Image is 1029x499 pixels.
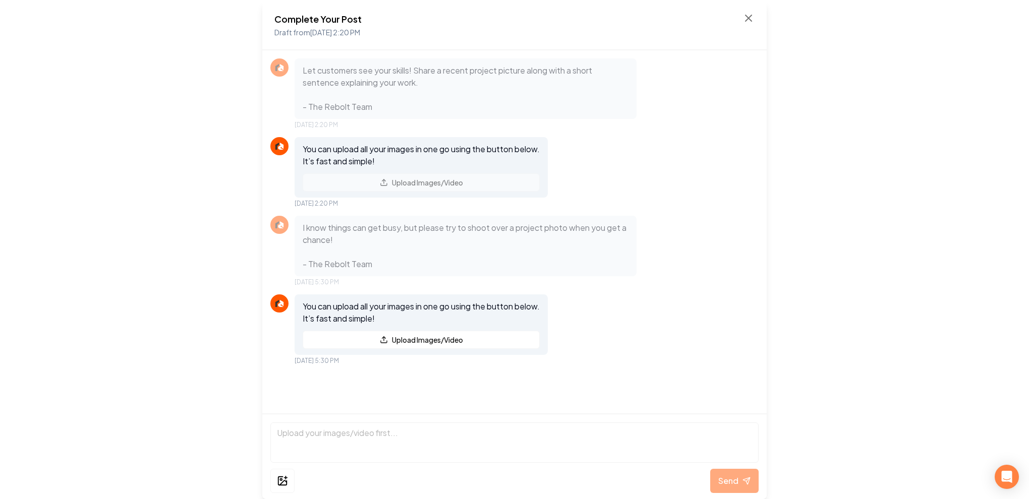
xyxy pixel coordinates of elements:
img: Rebolt Logo [273,219,285,231]
p: Let customers see your skills! Share a recent project picture along with a short sentence explain... [303,65,628,113]
img: Rebolt Logo [273,297,285,309]
h2: Complete Your Post [274,12,362,26]
span: [DATE] 2:20 PM [295,121,338,129]
div: Open Intercom Messenger [995,465,1019,489]
p: I know things can get busy, but please try to shoot over a project photo when you get a chance! -... [303,222,628,270]
span: [DATE] 5:30 PM [295,357,339,365]
img: Rebolt Logo [273,140,285,152]
span: Draft from [DATE] 2:20 PM [274,28,360,37]
span: [DATE] 5:30 PM [295,278,339,286]
img: Rebolt Logo [273,61,285,74]
button: Upload Images/Video [303,331,540,349]
p: You can upload all your images in one go using the button below. It’s fast and simple! [303,300,540,325]
span: [DATE] 2:20 PM [295,200,338,208]
p: You can upload all your images in one go using the button below. It’s fast and simple! [303,143,540,167]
